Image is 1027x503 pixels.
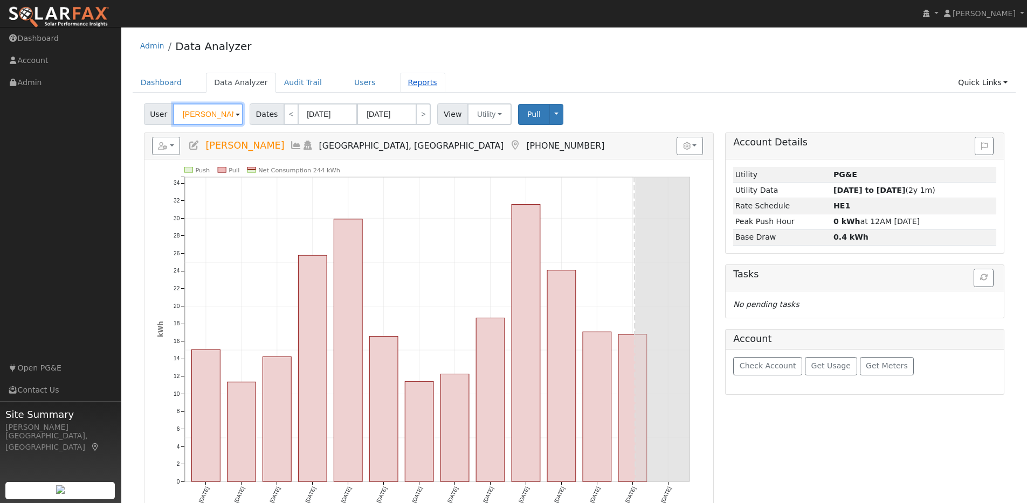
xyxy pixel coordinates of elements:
[833,186,905,194] strong: [DATE] to [DATE]
[205,140,284,151] span: [PERSON_NAME]
[733,183,831,198] td: Utility Data
[400,73,445,93] a: Reports
[5,430,115,453] div: [GEOGRAPHIC_DATA], [GEOGRAPHIC_DATA]
[866,361,908,370] span: Get Meters
[176,409,180,415] text: 8
[229,167,239,174] text: Pull
[5,407,115,422] span: Site Summary
[290,140,302,151] a: Multi-Series Graph
[174,198,180,204] text: 32
[174,180,180,186] text: 34
[953,9,1016,18] span: [PERSON_NAME]
[833,233,869,241] strong: 0.4 kWh
[195,167,210,174] text: Push
[175,40,251,53] a: Data Analyzer
[206,73,276,93] a: Data Analyzer
[144,103,174,125] span: User
[174,391,180,397] text: 10
[227,382,256,482] rect: onclick=""
[527,110,541,118] span: Pull
[276,73,330,93] a: Audit Trail
[298,255,327,481] rect: onclick=""
[440,374,469,482] rect: onclick=""
[174,250,180,256] text: 26
[174,356,180,362] text: 14
[176,462,180,467] text: 2
[805,357,857,375] button: Get Usage
[975,137,994,155] button: Issue History
[174,233,180,239] text: 28
[174,215,180,221] text: 30
[173,103,243,125] input: Select a User
[157,321,164,337] text: kWh
[176,479,180,485] text: 0
[618,334,647,481] rect: onclick=""
[509,140,521,151] a: Map
[174,268,180,274] text: 24
[733,167,831,183] td: Utility
[302,140,314,151] a: Login As (last Never)
[416,103,431,125] a: >
[974,269,994,287] button: Refresh
[188,140,200,151] a: Edit User (36168)
[140,41,164,50] a: Admin
[369,337,398,481] rect: onclick=""
[526,141,604,151] span: [PHONE_NUMBER]
[547,270,576,481] rect: onclick=""
[733,300,799,309] i: No pending tasks
[833,201,850,210] strong: C
[174,321,180,327] text: 18
[512,205,540,482] rect: onclick=""
[405,382,433,482] rect: onclick=""
[467,103,512,125] button: Utility
[174,285,180,291] text: 22
[174,303,180,309] text: 20
[733,229,831,245] td: Base Draw
[833,170,857,179] strong: ID: 17221202, authorized: 08/25/25
[176,426,180,432] text: 6
[250,103,284,125] span: Dates
[733,269,996,280] h5: Tasks
[860,357,914,375] button: Get Meters
[258,167,340,174] text: Net Consumption 244 kWh
[733,214,831,229] td: Peak Push Hour
[733,357,802,375] button: Check Account
[833,186,935,194] span: (2y 1m)
[319,141,504,151] span: [GEOGRAPHIC_DATA], [GEOGRAPHIC_DATA]
[263,357,291,482] rect: onclick=""
[174,373,180,379] text: 12
[5,422,115,433] div: [PERSON_NAME]
[56,485,65,494] img: retrieve
[733,137,996,148] h5: Account Details
[733,198,831,214] td: Rate Schedule
[476,318,505,482] rect: onclick=""
[811,361,851,370] span: Get Usage
[950,73,1016,93] a: Quick Links
[284,103,299,125] a: <
[133,73,190,93] a: Dashboard
[733,333,771,344] h5: Account
[346,73,384,93] a: Users
[176,444,180,450] text: 4
[518,104,550,125] button: Pull
[832,214,997,229] td: at 12AM [DATE]
[191,350,220,481] rect: onclick=""
[437,103,468,125] span: View
[740,361,796,370] span: Check Account
[174,338,180,344] text: 16
[583,332,611,481] rect: onclick=""
[334,219,362,481] rect: onclick=""
[91,443,100,451] a: Map
[833,217,860,226] strong: 0 kWh
[8,6,109,29] img: SolarFax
